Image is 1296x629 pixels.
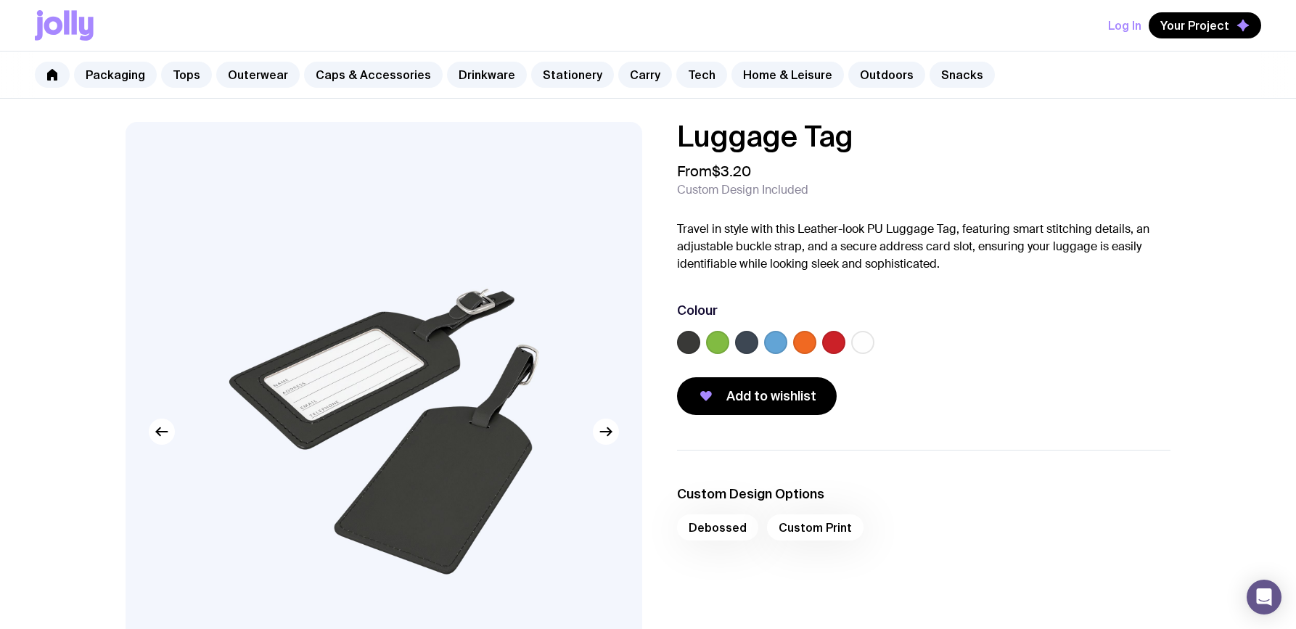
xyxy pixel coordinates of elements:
[677,183,808,197] span: Custom Design Included
[161,62,212,88] a: Tops
[930,62,995,88] a: Snacks
[712,162,751,181] span: $3.20
[1160,18,1229,33] span: Your Project
[676,62,727,88] a: Tech
[677,377,837,415] button: Add to wishlist
[618,62,672,88] a: Carry
[731,62,844,88] a: Home & Leisure
[677,122,1170,151] h1: Luggage Tag
[1108,12,1141,38] button: Log In
[677,221,1170,273] p: Travel in style with this Leather-look PU Luggage Tag, featuring smart stitching details, an adju...
[447,62,527,88] a: Drinkware
[677,485,1170,503] h3: Custom Design Options
[726,387,816,405] span: Add to wishlist
[677,302,718,319] h3: Colour
[1149,12,1261,38] button: Your Project
[304,62,443,88] a: Caps & Accessories
[848,62,925,88] a: Outdoors
[677,163,751,180] span: From
[1247,580,1281,614] div: Open Intercom Messenger
[531,62,614,88] a: Stationery
[74,62,157,88] a: Packaging
[216,62,300,88] a: Outerwear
